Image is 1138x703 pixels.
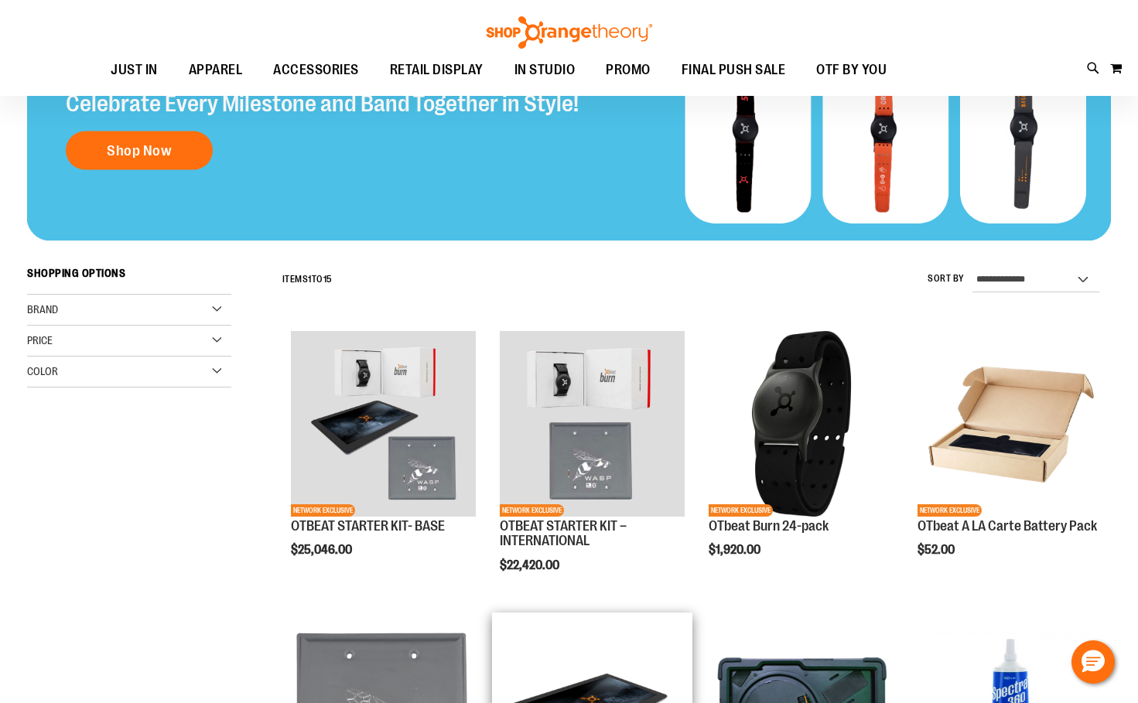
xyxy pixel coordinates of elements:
[189,53,243,87] span: APPAREL
[308,274,312,285] span: 1
[701,323,901,596] div: product
[107,142,172,159] span: Shop Now
[283,323,484,596] div: product
[709,331,894,518] a: OTbeat Burn 24-packNETWORK EXCLUSIVE
[66,90,579,115] h2: Celebrate Every Milestone and Band Together in Style!
[1071,640,1115,684] button: Hello, have a question? Let’s chat.
[500,518,627,549] a: OTBEAT STARTER KIT – INTERNATIONAL
[500,331,685,518] a: OTBEAT STARTER KIT – INTERNATIONALNETWORK EXCLUSIVE
[709,504,773,517] span: NETWORK EXCLUSIVE
[918,543,957,557] span: $52.00
[258,53,374,88] a: ACCESSORIES
[374,53,499,88] a: RETAIL DISPLAY
[682,53,786,87] span: FINAL PUSH SALE
[484,16,654,49] img: Shop Orangetheory
[709,543,763,557] span: $1,920.00
[606,53,651,87] span: PROMO
[111,53,158,87] span: JUST IN
[66,131,213,169] a: Shop Now
[500,558,562,572] span: $22,420.00
[390,53,484,87] span: RETAIL DISPLAY
[590,53,666,88] a: PROMO
[514,53,576,87] span: IN STUDIO
[323,274,333,285] span: 15
[816,53,887,87] span: OTF BY YOU
[273,53,359,87] span: ACCESSORIES
[918,331,1102,516] img: Product image for OTbeat A LA Carte Battery Pack
[918,504,982,517] span: NETWORK EXCLUSIVE
[666,53,801,88] a: FINAL PUSH SALE
[918,331,1102,518] a: Product image for OTbeat A LA Carte Battery PackNETWORK EXCLUSIVE
[500,331,685,516] img: OTBEAT STARTER KIT – INTERNATIONAL
[291,518,445,534] a: OTBEAT STARTER KIT- BASE
[291,331,476,516] img: OTBEAT STARTER KIT- BASE
[27,334,53,346] span: Price
[27,365,58,377] span: Color
[282,268,333,292] h2: Items to
[291,331,476,518] a: OTBEAT STARTER KIT- BASENETWORK EXCLUSIVE
[27,260,231,295] strong: Shopping Options
[291,504,355,517] span: NETWORK EXCLUSIVE
[499,53,591,87] a: IN STUDIO
[291,543,354,557] span: $25,046.00
[928,272,965,285] label: Sort By
[918,518,1097,534] a: OTbeat A LA Carte Battery Pack
[910,323,1110,596] div: product
[173,53,258,88] a: APPAREL
[709,518,829,534] a: OTbeat Burn 24-pack
[801,53,902,88] a: OTF BY YOU
[95,53,173,88] a: JUST IN
[709,331,894,516] img: OTbeat Burn 24-pack
[500,504,564,517] span: NETWORK EXCLUSIVE
[492,323,692,612] div: product
[27,303,58,316] span: Brand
